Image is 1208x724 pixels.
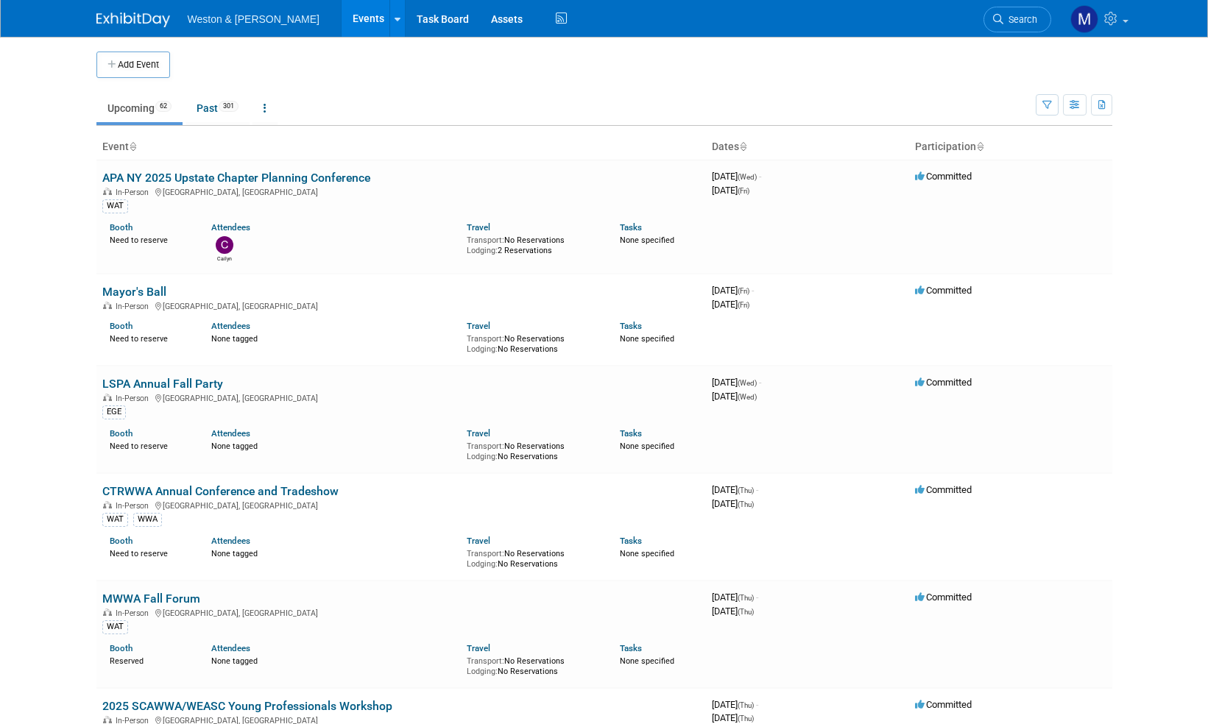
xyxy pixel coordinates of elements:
[211,428,250,439] a: Attendees
[756,699,758,710] span: -
[110,653,190,667] div: Reserved
[759,377,761,388] span: -
[110,222,133,233] a: Booth
[712,712,754,723] span: [DATE]
[620,656,674,666] span: None specified
[909,135,1112,160] th: Participation
[467,344,498,354] span: Lodging:
[756,592,758,603] span: -
[467,233,598,255] div: No Reservations 2 Reservations
[620,235,674,245] span: None specified
[712,699,758,710] span: [DATE]
[102,606,700,618] div: [GEOGRAPHIC_DATA], [GEOGRAPHIC_DATA]
[467,536,490,546] a: Travel
[96,94,183,122] a: Upcoming62
[110,643,133,653] a: Booth
[102,499,700,511] div: [GEOGRAPHIC_DATA], [GEOGRAPHIC_DATA]
[467,331,598,354] div: No Reservations No Reservations
[96,135,706,160] th: Event
[103,302,112,309] img: In-Person Event
[467,656,504,666] span: Transport:
[756,484,758,495] span: -
[620,643,642,653] a: Tasks
[915,699,972,710] span: Committed
[211,653,456,667] div: None tagged
[102,377,223,391] a: LSPA Annual Fall Party
[102,592,200,606] a: MWWA Fall Forum
[467,559,498,569] span: Lodging:
[110,546,190,559] div: Need to reserve
[110,439,190,452] div: Need to reserve
[110,331,190,344] div: Need to reserve
[116,608,153,618] span: In-Person
[983,7,1051,32] a: Search
[467,643,490,653] a: Travel
[467,246,498,255] span: Lodging:
[211,643,250,653] a: Attendees
[712,185,749,196] span: [DATE]
[467,222,490,233] a: Travel
[712,299,749,310] span: [DATE]
[467,334,504,344] span: Transport:
[467,321,490,331] a: Travel
[110,536,133,546] a: Booth
[620,428,642,439] a: Tasks
[712,391,757,402] span: [DATE]
[211,331,456,344] div: None tagged
[96,52,170,78] button: Add Event
[116,302,153,311] span: In-Person
[467,653,598,676] div: No Reservations No Reservations
[102,484,339,498] a: CTRWWA Annual Conference and Tradeshow
[116,188,153,197] span: In-Person
[759,171,761,182] span: -
[102,285,166,299] a: Mayor's Ball
[102,299,700,311] div: [GEOGRAPHIC_DATA], [GEOGRAPHIC_DATA]
[215,254,233,263] div: Cailyn Locci
[712,606,754,617] span: [DATE]
[116,501,153,511] span: In-Person
[110,321,133,331] a: Booth
[712,285,754,296] span: [DATE]
[102,391,700,403] div: [GEOGRAPHIC_DATA], [GEOGRAPHIC_DATA]
[620,536,642,546] a: Tasks
[103,608,112,616] img: In-Person Event
[738,594,754,602] span: (Thu)
[712,171,761,182] span: [DATE]
[712,484,758,495] span: [DATE]
[467,546,598,569] div: No Reservations No Reservations
[467,549,504,558] span: Transport:
[712,377,761,388] span: [DATE]
[155,101,172,112] span: 62
[216,236,233,254] img: Cailyn Locci
[620,549,674,558] span: None specified
[738,379,757,387] span: (Wed)
[102,185,700,197] div: [GEOGRAPHIC_DATA], [GEOGRAPHIC_DATA]
[738,701,754,709] span: (Thu)
[211,546,456,559] div: None tagged
[467,441,504,451] span: Transport:
[620,222,642,233] a: Tasks
[738,608,754,616] span: (Thu)
[467,452,498,461] span: Lodging:
[915,285,972,296] span: Committed
[915,171,972,182] span: Committed
[915,377,972,388] span: Committed
[738,393,757,401] span: (Wed)
[738,486,754,494] span: (Thu)
[738,500,754,508] span: (Thu)
[738,301,749,309] span: (Fri)
[103,501,112,508] img: In-Person Event
[102,513,128,526] div: WAT
[752,285,754,296] span: -
[219,101,239,112] span: 301
[1003,14,1037,25] span: Search
[103,716,112,723] img: In-Person Event
[467,428,490,439] a: Travel
[915,592,972,603] span: Committed
[188,13,319,25] span: Weston & [PERSON_NAME]
[1070,5,1098,33] img: Mary Ann Trujillo
[738,173,757,181] span: (Wed)
[712,498,754,509] span: [DATE]
[738,187,749,195] span: (Fri)
[110,428,133,439] a: Booth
